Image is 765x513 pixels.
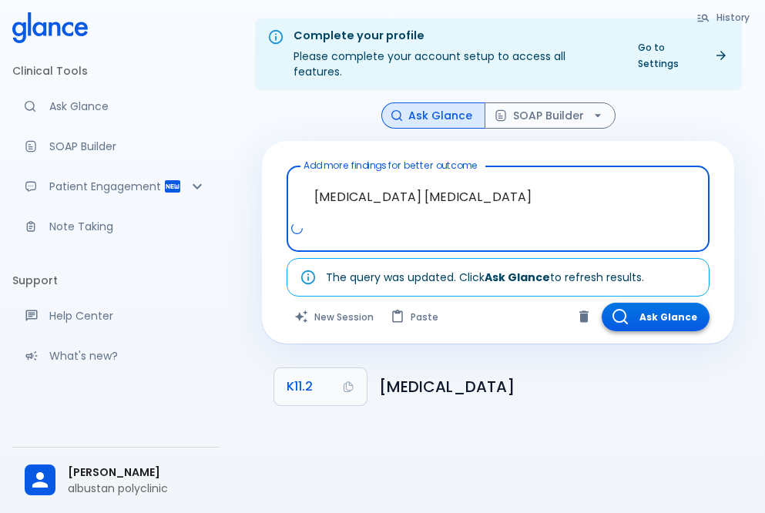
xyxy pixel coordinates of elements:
button: SOAP Builder [485,102,616,129]
li: Clinical Tools [12,52,219,89]
span: [PERSON_NAME] [68,464,206,481]
a: Advanced note-taking [12,210,219,243]
p: SOAP Builder [49,139,206,154]
a: Moramiz: Find ICD10AM codes instantly [12,89,219,123]
button: Ask Glance [381,102,485,129]
div: Patient Reports & Referrals [12,169,219,203]
div: Complete your profile [294,28,616,45]
p: Note Taking [49,219,206,234]
h6: Sialoadenitis [379,374,722,399]
a: Get help from our support team [12,299,219,333]
label: Add more findings for better outcome [304,159,478,172]
span: K11.2 [287,376,313,397]
p: Patient Engagement [49,179,163,194]
button: Paste from clipboard [383,303,448,331]
button: Clear [572,305,596,328]
p: Ask Glance [49,99,206,114]
li: Settings [12,391,219,428]
li: Support [12,262,219,299]
a: Go to Settings [629,36,736,75]
div: [PERSON_NAME]albustan polyclinic [12,454,219,507]
button: Clears all inputs and results. [287,303,383,331]
button: Copy Code K11.2 to clipboard [274,368,367,405]
p: What's new? [49,348,206,364]
p: albustan polyclinic [68,481,206,496]
div: Please complete your account setup to access all features. [294,23,616,85]
a: Docugen: Compose a clinical documentation in seconds [12,129,219,163]
strong: Ask Glance [485,270,550,285]
div: The query was updated. Click to refresh results. [326,263,644,291]
div: Recent updates and feature releases [12,339,219,373]
p: Help Center [49,308,206,324]
button: Ask Glance [602,303,710,331]
textarea: [MEDICAL_DATA] [MEDICAL_DATA] [297,173,699,221]
button: History [689,6,759,28]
